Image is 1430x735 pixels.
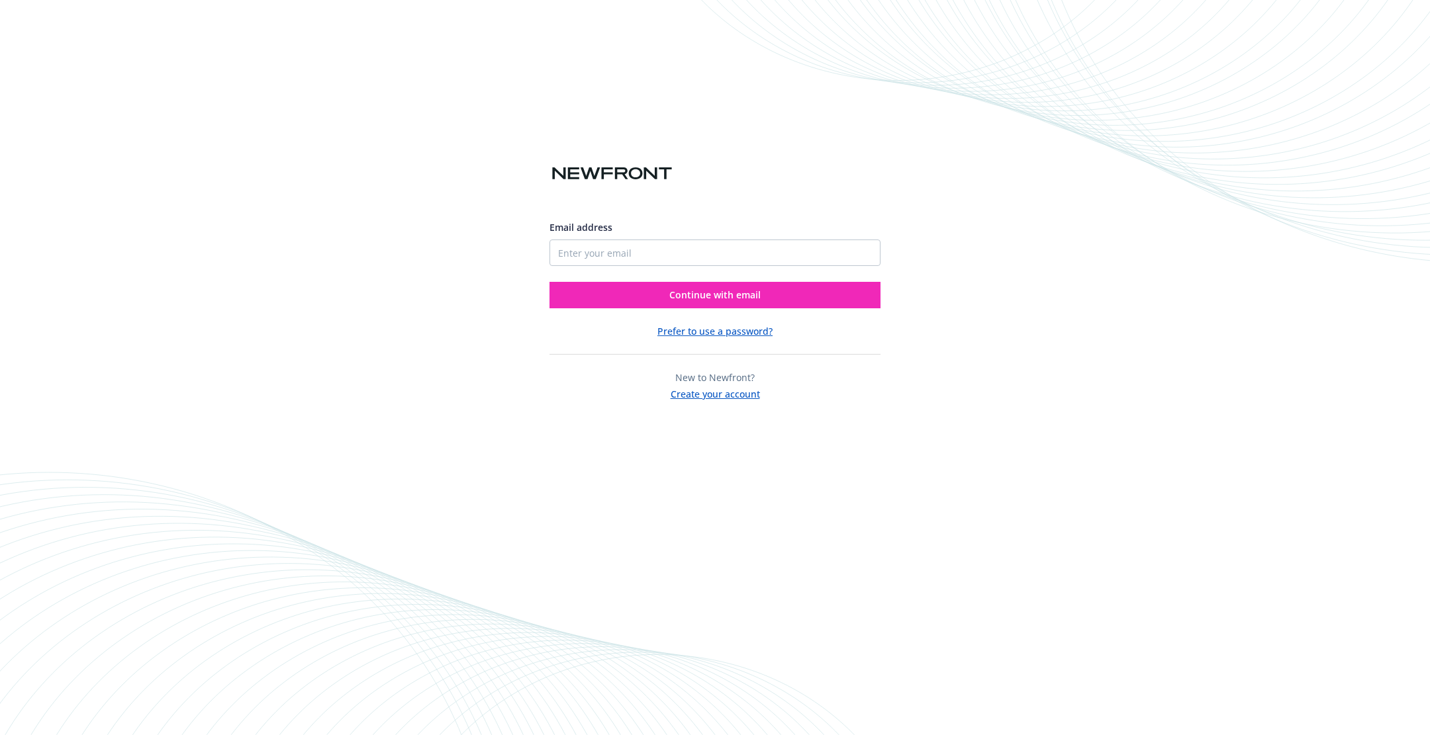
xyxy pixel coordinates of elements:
[657,324,773,338] button: Prefer to use a password?
[549,239,881,266] input: Enter your email
[675,371,755,384] span: New to Newfront?
[549,221,612,234] span: Email address
[549,162,675,185] img: Newfront logo
[671,384,760,401] button: Create your account
[549,282,881,308] button: Continue with email
[669,288,761,301] span: Continue with email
